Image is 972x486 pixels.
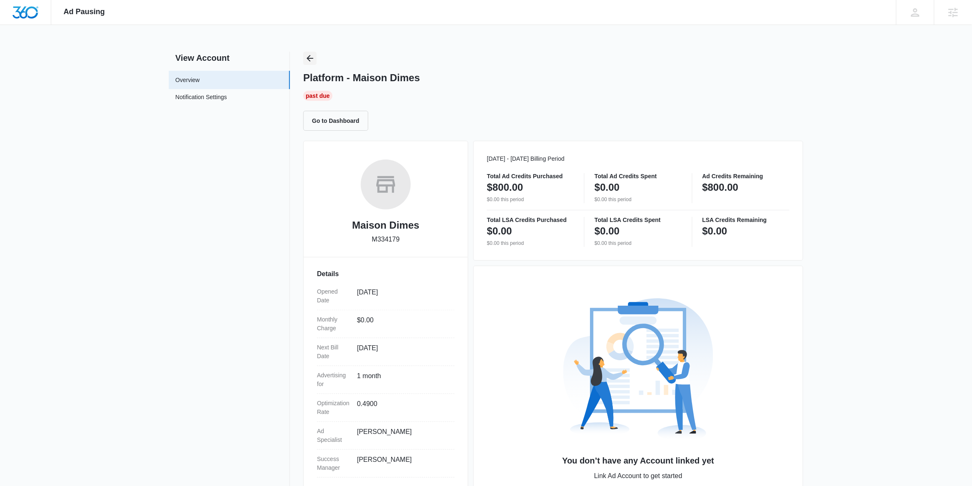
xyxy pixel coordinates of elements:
dd: 0.4900 [357,399,448,416]
p: [DATE] - [DATE] Billing Period [487,155,790,163]
button: Back [303,52,317,65]
h2: View Account [169,52,290,64]
dt: Opened Date [317,287,350,305]
p: Total LSA Credits Spent [595,217,682,223]
dd: [DATE] [357,343,448,361]
img: No Data [563,294,713,444]
a: Go to Dashboard [303,117,373,124]
dt: Advertising for [317,371,350,389]
h3: You don’t have any Account linked yet [487,454,790,467]
p: $0.00 [595,181,620,194]
p: $0.00 this period [487,196,574,203]
div: Opened Date[DATE] [317,282,455,310]
p: $800.00 [702,181,739,194]
p: $0.00 this period [595,196,682,203]
div: Monthly Charge$0.00 [317,310,455,338]
p: $800.00 [487,181,523,194]
dt: Optimization Rate [317,399,350,416]
h3: Details [317,269,455,279]
div: Advertising for1 month [317,366,455,394]
p: $0.00 [595,224,620,238]
p: Total Ad Credits Purchased [487,173,574,179]
p: Ad Credits Remaining [702,173,790,179]
h2: Maison Dimes [352,218,419,233]
p: LSA Credits Remaining [702,217,790,223]
div: Optimization Rate0.4900 [317,394,455,422]
a: Overview [175,76,200,85]
div: Success Manager[PERSON_NAME] [317,450,455,478]
p: $0.00 [487,224,512,238]
p: Link Ad Account to get started [487,471,790,481]
span: Ad Pausing [64,7,105,16]
p: Total LSA Credits Purchased [487,217,574,223]
dd: [PERSON_NAME] [357,455,448,472]
dd: $0.00 [357,315,448,333]
dt: Success Manager [317,455,350,472]
p: $0.00 this period [595,239,682,247]
div: Ad Specialist[PERSON_NAME] [317,422,455,450]
h1: Platform - Maison Dimes [303,72,420,84]
dd: [DATE] [357,287,448,305]
div: Past Due [303,91,332,101]
a: Notification Settings [175,93,227,104]
dt: Next Bill Date [317,343,350,361]
dd: [PERSON_NAME] [357,427,448,444]
button: Go to Dashboard [303,111,368,131]
div: Next Bill Date[DATE] [317,338,455,366]
dt: Ad Specialist [317,427,350,444]
p: $0.00 [702,224,727,238]
dt: Monthly Charge [317,315,350,333]
p: Total Ad Credits Spent [595,173,682,179]
p: $0.00 this period [487,239,574,247]
p: M334179 [372,234,400,244]
dd: 1 month [357,371,448,389]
